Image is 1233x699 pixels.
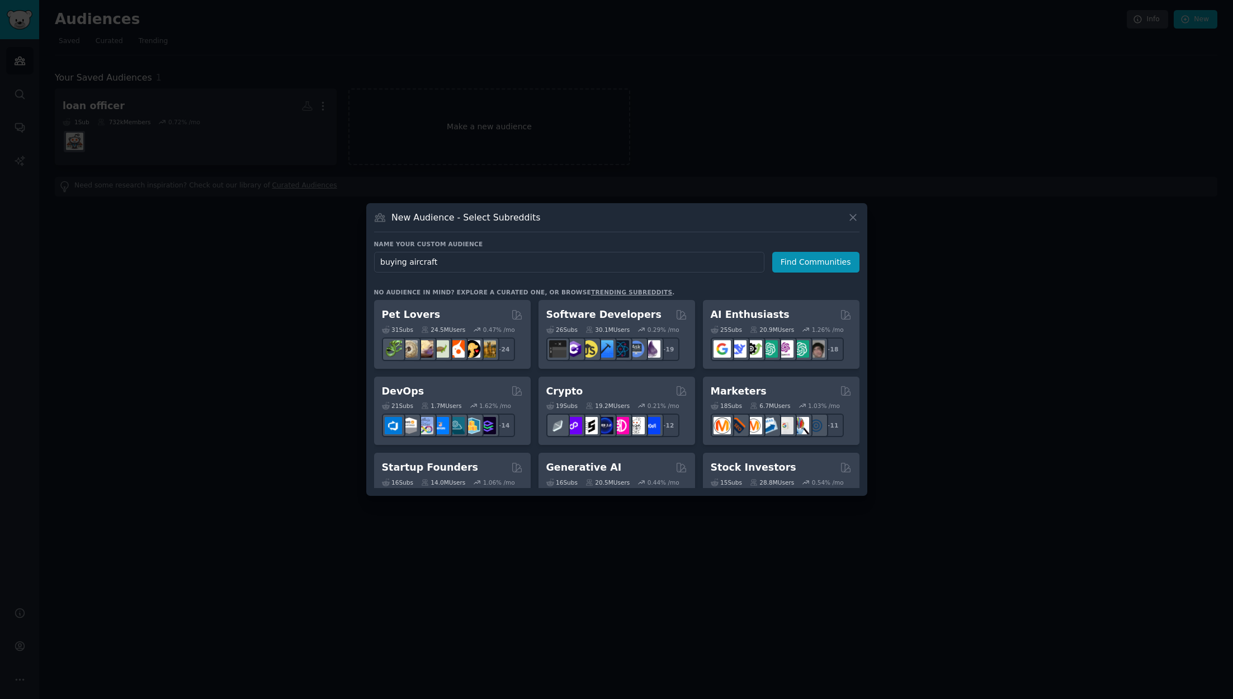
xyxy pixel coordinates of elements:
div: + 18 [820,337,844,361]
img: elixir [643,340,660,358]
img: GoogleGeminiAI [714,340,731,358]
div: 1.26 % /mo [812,326,844,334]
div: 1.7M Users [421,402,462,410]
div: 15 Sub s [711,478,742,486]
img: chatgpt_prompts_ [792,340,809,358]
div: 31 Sub s [382,326,413,334]
img: DeepSeek [729,340,747,358]
div: 26 Sub s [546,326,578,334]
img: DevOpsLinks [432,417,449,434]
h3: Name your custom audience [374,240,859,248]
div: + 12 [656,414,679,437]
div: 16 Sub s [546,478,578,486]
img: iOSProgramming [596,340,613,358]
div: 16 Sub s [382,478,413,486]
img: PetAdvice [463,340,480,358]
img: MarketingResearch [792,417,809,434]
img: dogbreed [479,340,496,358]
h2: Startup Founders [382,461,478,475]
div: 0.29 % /mo [648,326,679,334]
div: + 11 [820,414,844,437]
img: herpetology [385,340,402,358]
a: trending subreddits [591,289,672,295]
img: reactnative [612,340,629,358]
div: 18 Sub s [711,402,742,410]
div: 1.62 % /mo [479,402,511,410]
img: Emailmarketing [760,417,778,434]
div: 19.2M Users [585,402,630,410]
img: 0xPolygon [565,417,582,434]
h2: Marketers [711,384,767,398]
img: Docker_DevOps [416,417,433,434]
div: 20.5M Users [585,478,630,486]
h2: Pet Lovers [382,308,441,322]
div: 1.06 % /mo [483,478,515,486]
img: AskComputerScience [627,340,645,358]
div: + 19 [656,337,679,361]
h2: Stock Investors [711,461,796,475]
img: ArtificalIntelligence [807,340,825,358]
img: CryptoNews [627,417,645,434]
img: PlatformEngineers [479,417,496,434]
div: 19 Sub s [546,402,578,410]
h3: New Audience - Select Subreddits [391,212,540,223]
div: 20.9M Users [750,326,794,334]
div: 6.7M Users [750,402,791,410]
img: turtle [432,340,449,358]
div: 25 Sub s [711,326,742,334]
img: azuredevops [385,417,402,434]
img: ethfinance [549,417,566,434]
div: 14.0M Users [421,478,465,486]
img: ethstaker [580,417,598,434]
img: web3 [596,417,613,434]
div: 30.1M Users [585,326,630,334]
img: learnjavascript [580,340,598,358]
h2: DevOps [382,384,424,398]
button: Find Communities [772,252,859,273]
img: cockatiel [447,340,465,358]
img: chatgpt_promptDesign [760,340,778,358]
h2: Generative AI [546,461,622,475]
img: AskMarketing [745,417,762,434]
img: AWS_Certified_Experts [400,417,418,434]
div: 1.03 % /mo [808,402,840,410]
h2: Software Developers [546,308,662,322]
img: googleads [776,417,793,434]
img: csharp [565,340,582,358]
div: + 24 [492,337,515,361]
img: OpenAIDev [776,340,793,358]
img: bigseo [729,417,747,434]
div: + 14 [492,414,515,437]
img: leopardgeckos [416,340,433,358]
img: defiblockchain [612,417,629,434]
img: aws_cdk [463,417,480,434]
input: Pick a short name, like "Digital Marketers" or "Movie-Goers" [374,252,764,273]
img: platformengineering [447,417,465,434]
img: content_marketing [714,417,731,434]
div: 0.54 % /mo [812,478,844,486]
div: 21 Sub s [382,402,413,410]
img: ballpython [400,340,418,358]
div: 24.5M Users [421,326,465,334]
img: defi_ [643,417,660,434]
div: 0.47 % /mo [483,326,515,334]
div: 0.21 % /mo [648,402,679,410]
div: No audience in mind? Explore a curated one, or browse . [374,288,675,296]
h2: AI Enthusiasts [711,308,790,322]
h2: Crypto [546,384,583,398]
img: software [549,340,566,358]
img: AItoolsCatalog [745,340,762,358]
img: OnlineMarketing [807,417,825,434]
div: 0.44 % /mo [648,478,679,486]
div: 28.8M Users [750,478,794,486]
